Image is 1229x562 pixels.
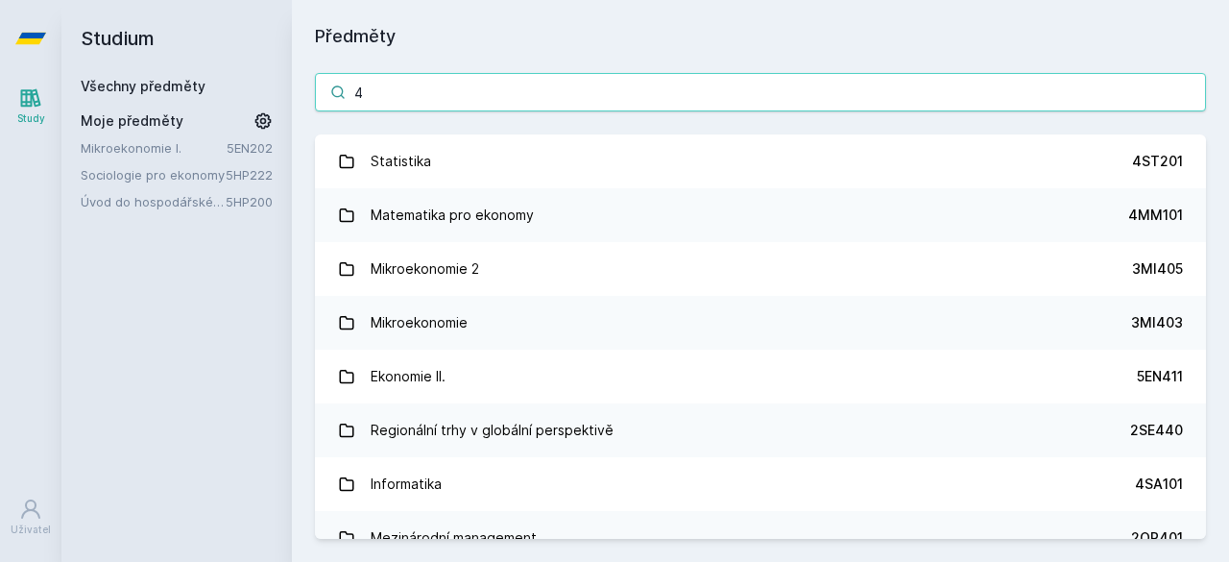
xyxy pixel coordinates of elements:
div: 4ST201 [1132,152,1183,171]
div: 4SA101 [1135,475,1183,494]
div: Matematika pro ekonomy [371,196,534,234]
div: Uživatel [11,523,51,537]
div: Regionální trhy v globální perspektivě [371,411,614,450]
div: Mezinárodní management [371,519,537,557]
input: Název nebo ident předmětu… [315,73,1206,111]
a: Ekonomie II. 5EN411 [315,350,1206,403]
div: Mikroekonomie 2 [371,250,479,288]
div: 4MM101 [1128,206,1183,225]
div: 2OP401 [1131,528,1183,548]
a: Study [4,77,58,135]
div: Study [17,111,45,126]
h1: Předměty [315,23,1206,50]
a: Matematika pro ekonomy 4MM101 [315,188,1206,242]
span: Moje předměty [81,111,183,131]
a: 5HP200 [226,194,273,209]
a: Mikroekonomie I. [81,138,227,158]
a: 5HP222 [226,167,273,183]
div: Statistika [371,142,431,181]
a: Mikroekonomie 2 3MI405 [315,242,1206,296]
a: Všechny předměty [81,78,205,94]
div: 3MI405 [1132,259,1183,279]
a: Mikroekonomie 3MI403 [315,296,1206,350]
div: 5EN411 [1137,367,1183,386]
div: 2SE440 [1130,421,1183,440]
div: Ekonomie II. [371,357,446,396]
a: Úvod do hospodářské a sociální politiky [81,192,226,211]
div: Mikroekonomie [371,304,468,342]
a: Regionální trhy v globální perspektivě 2SE440 [315,403,1206,457]
a: Uživatel [4,488,58,547]
a: Informatika 4SA101 [315,457,1206,511]
a: 5EN202 [227,140,273,156]
div: Informatika [371,465,442,503]
a: Statistika 4ST201 [315,134,1206,188]
a: Sociologie pro ekonomy [81,165,226,184]
div: 3MI403 [1131,313,1183,332]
